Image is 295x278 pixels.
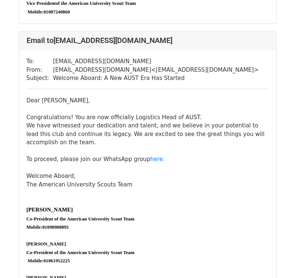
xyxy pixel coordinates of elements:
b: Mobile: [28,9,44,15]
div: The American University Scouts Team [27,180,269,189]
td: To: [27,57,53,66]
b: 01061952225 [43,258,70,263]
span: of the American University Scout Team [56,1,136,6]
td: Subject: [27,74,53,83]
b: Vice President [27,1,56,6]
b: [PERSON_NAME] [27,241,66,246]
div: Congratulations! You are now officially Logistics Head of AUST. We have witnessed your dedication... [27,113,269,164]
b: 01098988895 [42,224,68,229]
iframe: Chat Widget [258,242,295,278]
b: Mobile: [28,258,44,263]
span: Co-President of the American University Scout Team [27,250,135,255]
a: here. [150,156,165,163]
h4: Email to [EMAIL_ADDRESS][DOMAIN_NAME] [27,36,269,45]
b: [PERSON_NAME] [27,207,73,213]
div: Welcome Aboard, [27,172,269,180]
td: [EMAIL_ADDRESS][DOMAIN_NAME] [53,57,259,66]
td: [EMAIL_ADDRESS][DOMAIN_NAME] < [EMAIL_ADDRESS][DOMAIN_NAME] > [53,66,259,74]
b: 01007240860 [43,9,70,15]
td: Welcome Aboard: A New AUST Era Has Started [53,74,259,83]
b: Mobile: [27,224,43,229]
td: From: [27,66,53,74]
div: Dear [PERSON_NAME], [27,96,269,113]
span: Co-President of the American University Scout Team [27,216,135,221]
